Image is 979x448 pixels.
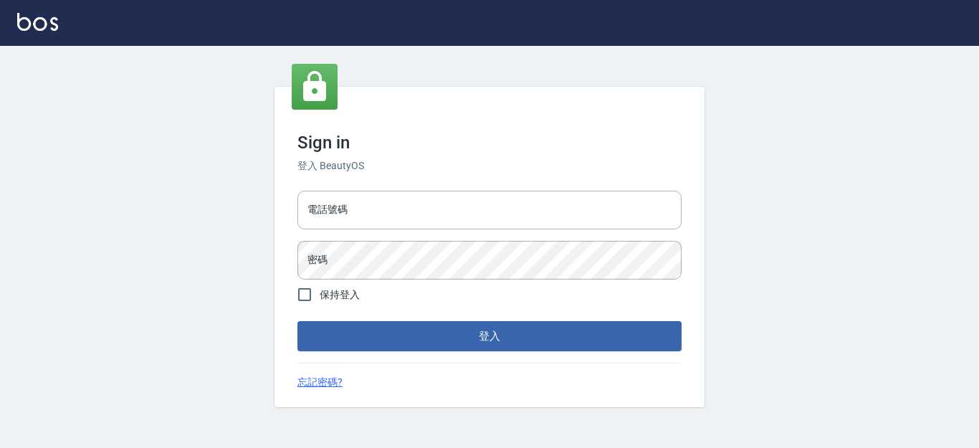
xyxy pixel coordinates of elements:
[297,321,682,351] button: 登入
[17,13,58,31] img: Logo
[297,375,343,390] a: 忘記密碼?
[297,158,682,173] h6: 登入 BeautyOS
[297,133,682,153] h3: Sign in
[320,287,360,302] span: 保持登入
